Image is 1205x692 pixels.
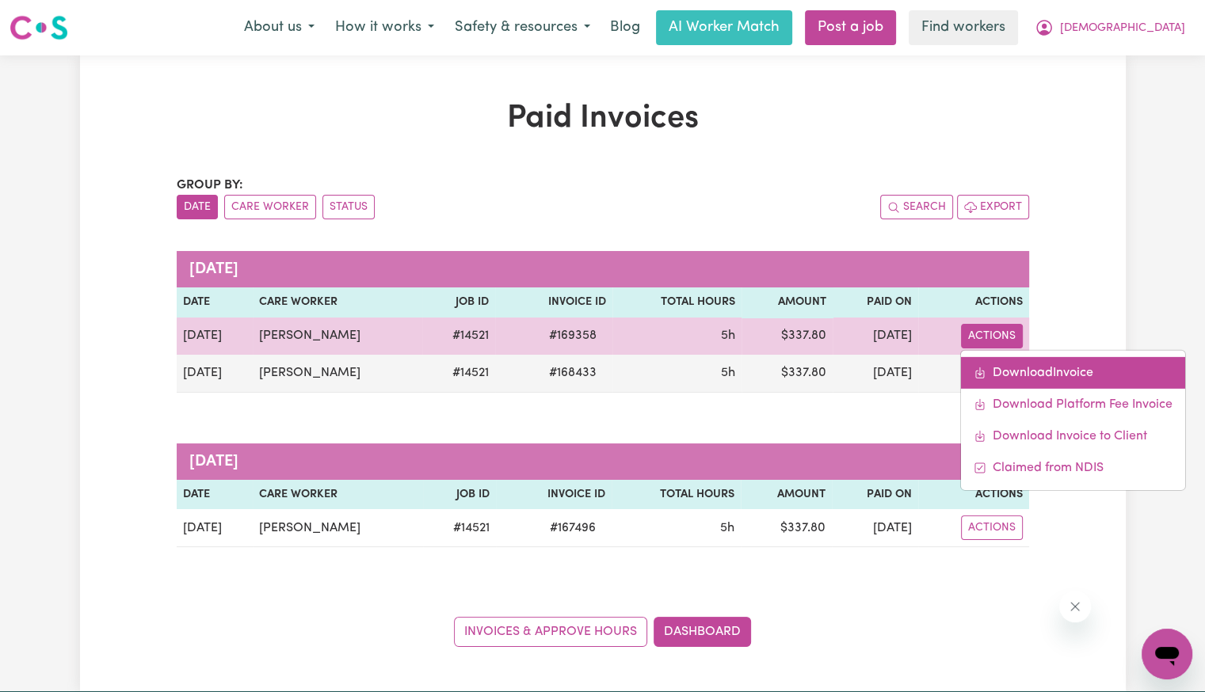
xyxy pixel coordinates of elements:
th: Amount [742,287,832,317]
a: Blog [601,10,650,45]
td: [DATE] [833,317,918,355]
a: Mark invoice #169358 as claimed from NDIS [961,451,1185,483]
td: [PERSON_NAME] [253,355,422,393]
span: 5 hours [721,329,735,342]
th: Invoice ID [496,480,612,510]
td: [DATE] [177,317,253,355]
th: Care Worker [253,480,422,510]
a: Download invoice #169358 [961,356,1185,388]
td: [DATE] [177,355,253,393]
a: Post a job [805,10,896,45]
td: [PERSON_NAME] [253,509,422,547]
a: Dashboard [654,617,751,647]
button: sort invoices by paid status [322,195,375,219]
td: [DATE] [832,509,918,547]
button: About us [234,11,325,44]
td: $ 337.80 [742,317,832,355]
a: Download platform fee #169358 [961,388,1185,420]
button: Actions [961,515,1023,540]
iframe: Close message [1059,591,1091,622]
button: sort invoices by date [177,195,218,219]
td: # 14521 [423,509,496,547]
span: # 169358 [540,326,606,345]
td: [DATE] [833,355,918,393]
button: My Account [1024,11,1195,44]
h1: Paid Invoices [177,100,1029,138]
th: Total Hours [612,287,742,317]
span: # 168433 [540,363,606,382]
button: Safety & resources [444,11,601,44]
span: # 167496 [540,519,605,538]
iframe: Button to launch messaging window [1142,629,1192,679]
span: Need any help? [10,11,96,24]
td: # 14521 [422,317,495,355]
button: sort invoices by care worker [224,195,316,219]
button: Actions [961,324,1023,348]
th: Amount [741,480,832,510]
th: Job ID [423,480,496,510]
a: AI Worker Match [656,10,792,45]
th: Paid On [832,480,918,510]
a: Invoices & Approve Hours [454,617,647,647]
span: Group by: [177,179,243,192]
a: Careseekers logo [10,10,68,46]
img: Careseekers logo [10,13,68,42]
button: Search [880,195,953,219]
button: Export [957,195,1029,219]
div: Actions [960,349,1186,490]
th: Date [177,287,253,317]
th: Job ID [422,287,495,317]
span: 5 hours [721,367,735,379]
th: Actions [918,287,1029,317]
td: # 14521 [422,355,495,393]
th: Date [177,480,254,510]
th: Paid On [833,287,918,317]
th: Invoice ID [495,287,612,317]
th: Care Worker [253,287,422,317]
caption: [DATE] [177,251,1029,287]
a: Find workers [909,10,1018,45]
span: 5 hours [720,522,734,534]
th: Total Hours [612,480,742,510]
span: [DEMOGRAPHIC_DATA] [1060,20,1185,37]
td: $ 337.80 [742,355,832,393]
a: Download invoice to CS #169358 [961,420,1185,451]
button: How it works [325,11,444,44]
th: Actions [918,480,1029,510]
td: [DATE] [177,509,254,547]
caption: [DATE] [177,443,1029,480]
td: [PERSON_NAME] [253,317,422,355]
td: $ 337.80 [741,509,832,547]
